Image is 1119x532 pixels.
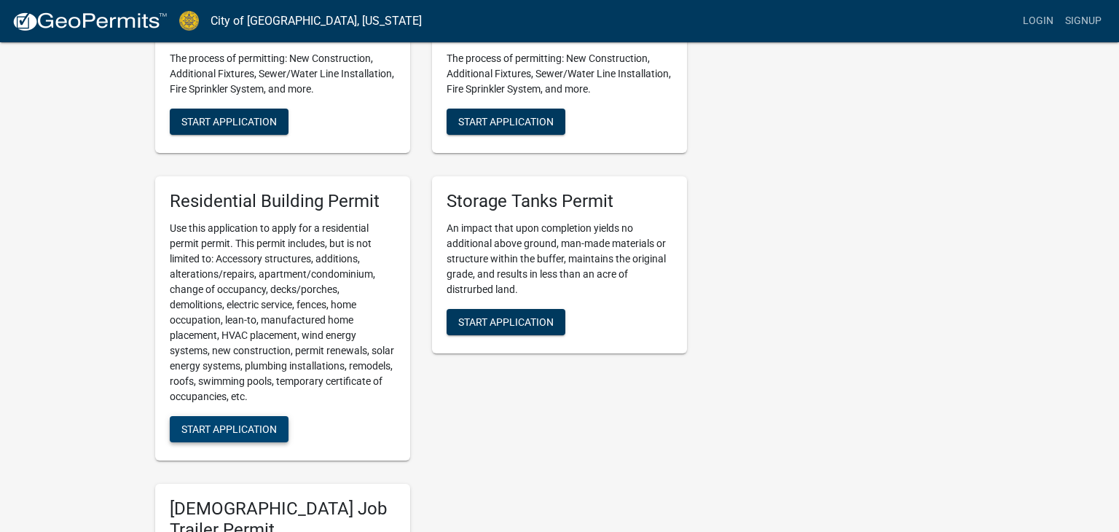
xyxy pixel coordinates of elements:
[170,109,288,135] button: Start Application
[1017,7,1059,35] a: Login
[181,423,277,434] span: Start Application
[447,191,672,212] h5: Storage Tanks Permit
[179,11,199,31] img: City of Jeffersonville, Indiana
[170,191,396,212] h5: Residential Building Permit
[447,309,565,335] button: Start Application
[447,221,672,297] p: An impact that upon completion yields no additional above ground, man-made materials or structure...
[447,51,672,97] p: The process of permitting: New Construction, Additional Fixtures, Sewer/Water Line Installation, ...
[181,116,277,128] span: Start Application
[170,416,288,442] button: Start Application
[458,316,554,327] span: Start Application
[170,221,396,404] p: Use this application to apply for a residential permit permit. This permit includes, but is not l...
[1059,7,1107,35] a: Signup
[211,9,422,34] a: City of [GEOGRAPHIC_DATA], [US_STATE]
[458,116,554,128] span: Start Application
[447,109,565,135] button: Start Application
[170,51,396,97] p: The process of permitting: New Construction, Additional Fixtures, Sewer/Water Line Installation, ...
